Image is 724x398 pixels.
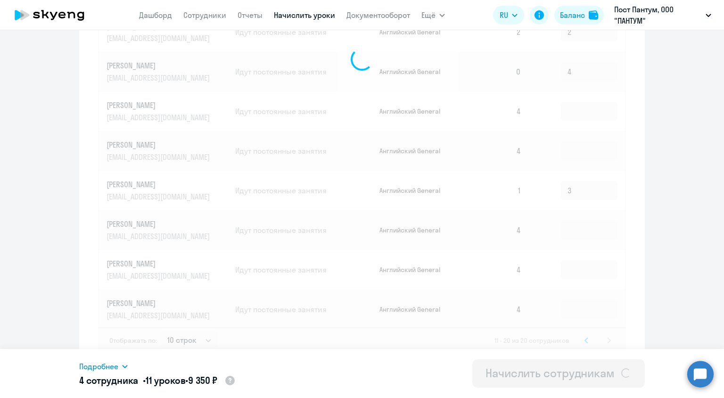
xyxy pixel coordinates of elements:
div: Начислить сотрудникам [485,365,615,381]
span: 9 350 ₽ [188,374,217,386]
span: RU [500,9,508,21]
a: Начислить уроки [274,10,335,20]
button: Начислить сотрудникам [472,359,645,388]
span: Ещё [421,9,436,21]
p: Пост Пантум, ООО "ПАНТУМ" [614,4,702,26]
a: Дашборд [139,10,172,20]
button: Балансbalance [554,6,604,25]
a: Документооборот [346,10,410,20]
button: RU [493,6,524,25]
span: 11 уроков [146,374,186,386]
button: Пост Пантум, ООО "ПАНТУМ" [609,4,716,26]
div: Баланс [560,9,585,21]
img: balance [589,10,598,20]
button: Ещё [421,6,445,25]
h5: 4 сотрудника • • [79,374,236,388]
a: Сотрудники [183,10,226,20]
a: Отчеты [238,10,263,20]
span: Подробнее [79,361,118,372]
